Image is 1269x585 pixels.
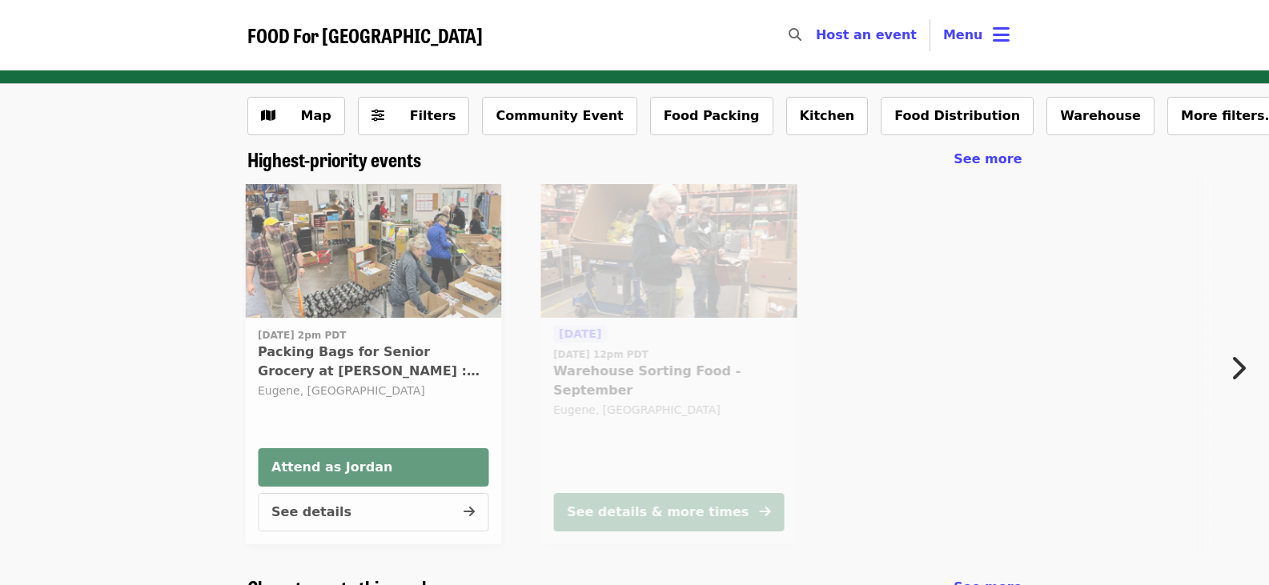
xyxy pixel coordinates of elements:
[271,504,351,519] span: See details
[258,343,488,381] span: Packing Bags for Senior Grocery at [PERSON_NAME] : October
[371,108,384,123] i: sliders-h icon
[993,23,1010,46] i: bars icon
[1046,97,1155,135] button: Warehouse
[247,145,421,173] span: Highest-priority events
[930,16,1022,54] button: Toggle account menu
[540,184,797,544] a: See details for "Warehouse Sorting Food - September"
[247,21,483,49] span: FOOD For [GEOGRAPHIC_DATA]
[811,16,824,54] input: Search
[881,97,1034,135] button: Food Distribution
[258,493,488,531] button: See details
[786,97,869,135] button: Kitchen
[258,324,488,401] a: See details for "Packing Bags for Senior Grocery at Bailey Hill : October"
[358,97,470,135] button: Filters (0 selected)
[553,493,784,531] button: See details & more times
[943,27,983,42] span: Menu
[245,184,501,319] a: Packing Bags for Senior Grocery at Bailey Hill : October
[954,151,1022,166] span: See more
[759,504,770,519] i: arrow-right icon
[954,150,1022,169] a: See more
[258,328,346,343] time: [DATE] 2pm PDT
[247,148,421,171] a: Highest-priority events
[553,403,784,417] div: Eugene, [GEOGRAPHIC_DATA]
[789,27,801,42] i: search icon
[247,24,483,47] a: FOOD For [GEOGRAPHIC_DATA]
[301,108,331,123] span: Map
[482,97,637,135] button: Community Event
[650,97,773,135] button: Food Packing
[245,184,501,319] img: Packing Bags for Senior Grocery at Bailey Hill : October organized by FOOD For Lane County
[258,448,488,487] button: Attend as Jordan
[247,97,345,135] button: Show map view
[258,384,488,398] div: Eugene, [GEOGRAPHIC_DATA]
[553,362,784,400] span: Warehouse Sorting Food - September
[410,108,456,123] span: Filters
[559,327,601,340] span: [DATE]
[816,27,917,42] a: Host an event
[464,504,475,519] i: arrow-right icon
[1216,346,1269,391] button: Next item
[261,108,275,123] i: map icon
[235,148,1035,171] div: Highest-priority events
[567,503,749,522] div: See details & more times
[553,347,649,362] time: [DATE] 12pm PDT
[271,458,475,477] span: Attend as Jordan
[540,184,797,319] img: Warehouse Sorting Food - September organized by FOOD For Lane County
[1230,353,1246,383] i: chevron-right icon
